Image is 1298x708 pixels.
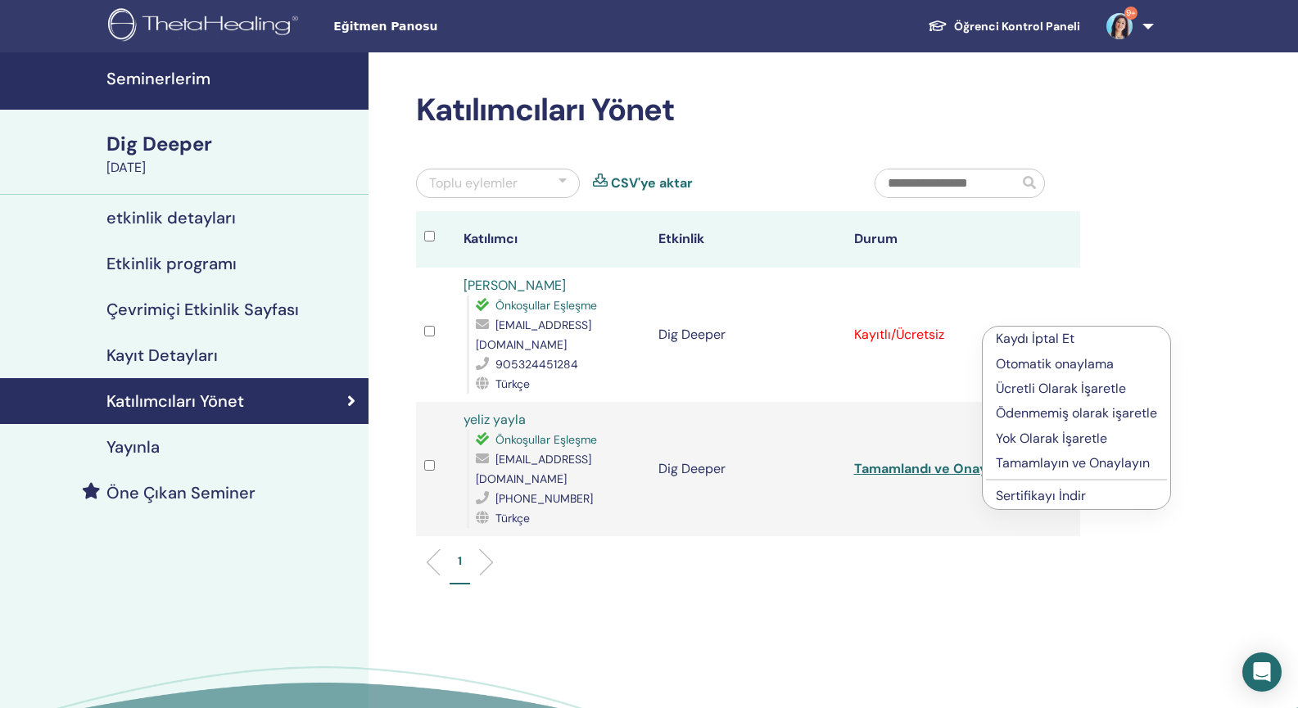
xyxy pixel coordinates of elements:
h4: Etkinlik programı [106,254,237,273]
td: Dig Deeper [650,268,845,402]
h4: Yayınla [106,437,160,457]
h4: Seminerlerim [106,69,359,88]
th: Etkinlik [650,211,845,268]
h2: Katılımcıları Yönet [416,92,1080,129]
h4: Kayıt Detayları [106,345,218,365]
p: Ödenmemiş olarak işaretle [996,404,1157,423]
a: Sertifikayı İndir [996,487,1086,504]
div: Toplu eylemler [429,174,518,193]
span: Önkoşullar Eşleşme [495,298,597,313]
span: [EMAIL_ADDRESS][DOMAIN_NAME] [476,318,591,352]
a: CSV'ye aktar [611,174,693,193]
span: [EMAIL_ADDRESS][DOMAIN_NAME] [476,452,591,486]
p: Kaydı İptal Et [996,329,1157,349]
h4: Katılımcıları Yönet [106,391,244,411]
p: Otomatik onaylama [996,354,1157,374]
a: Öğrenci Kontrol Paneli [915,11,1093,42]
h4: Çevrimiçi Etkinlik Sayfası [106,300,299,319]
span: Eğitmen Panosu [333,18,579,35]
h4: Öne Çıkan Seminer [106,483,256,503]
p: 1 [458,552,462,570]
th: Durum [846,211,1041,268]
a: Dig Deeper[DATE] [97,130,369,178]
th: Katılımcı [455,211,650,268]
div: Open Intercom Messenger [1242,652,1282,692]
span: 905324451284 [495,357,578,372]
span: Önkoşullar Eşleşme [495,432,597,447]
div: Dig Deeper [106,130,359,158]
span: Türkçe [495,377,530,391]
span: 9+ [1124,7,1137,20]
img: graduation-cap-white.svg [928,19,947,33]
a: Tamamlandı ve Onaylandı [854,460,1018,477]
div: [DATE] [106,158,359,178]
img: default.jpg [1106,13,1133,39]
h4: etkinlik detayları [106,208,236,228]
img: logo.png [108,8,304,45]
span: [PHONE_NUMBER] [495,491,593,506]
td: Dig Deeper [650,402,845,536]
span: Türkçe [495,511,530,525]
a: [PERSON_NAME] [464,277,566,294]
p: Yok Olarak İşaretle [996,429,1157,449]
p: Ücretli Olarak İşaretle [996,379,1157,399]
a: yeliz yayla [464,411,526,428]
p: Tamamlayın ve Onaylayın [996,453,1157,473]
